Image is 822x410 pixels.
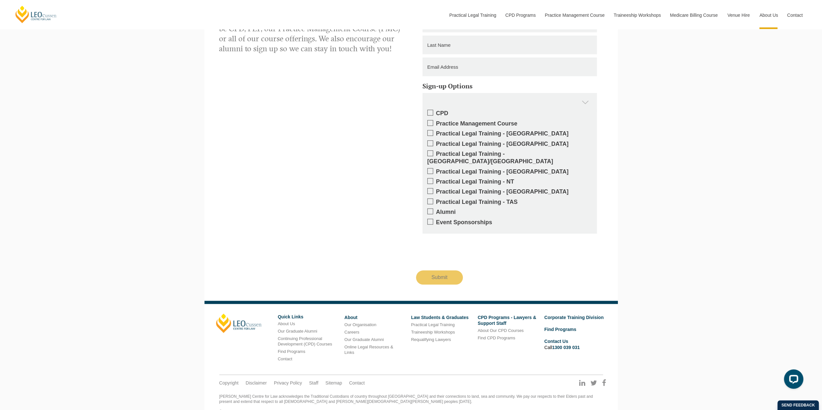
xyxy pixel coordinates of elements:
a: Careers [344,330,359,335]
a: Requalifying Lawyers [411,337,451,342]
a: About Us [754,1,782,29]
a: Practical Legal Training [444,1,501,29]
label: Practice Management Course [427,120,592,127]
a: Disclaimer [245,380,266,386]
label: Event Sponsorships [427,219,592,226]
a: Continuing Professional Development (CPD) Courses [278,336,332,346]
iframe: reCAPTCHA [416,239,514,264]
a: 1300 039 031 [552,345,580,350]
a: About [344,315,357,320]
label: Practical Legal Training - [GEOGRAPHIC_DATA] [427,130,592,137]
a: Practical Legal Training [411,322,454,327]
a: Contact [782,1,807,29]
a: Venue Hire [723,1,754,29]
label: Practical Legal Training - NT [427,178,592,185]
iframe: LiveChat chat widget [779,367,806,394]
a: Our Organisation [344,322,376,327]
label: Practical Legal Training - TAS [427,198,592,206]
h5: Sign-up Options [422,83,597,90]
a: Staff [309,380,318,386]
a: Traineeship Workshops [411,330,455,335]
a: Law Students & Graduates [411,315,468,320]
input: Last Name [422,35,597,54]
label: Practical Legal Training - [GEOGRAPHIC_DATA] [427,140,592,148]
a: [PERSON_NAME] [216,314,262,333]
li: Call [544,337,606,351]
a: [PERSON_NAME] Centre for Law [15,5,57,24]
a: Sitemap [325,380,342,386]
a: Medicare Billing Course [665,1,723,29]
a: Practice Management Course [540,1,609,29]
a: Corporate Training Division [544,315,604,320]
a: Contact [349,380,365,386]
a: Find Programs [278,349,305,354]
p: Get updates on your specific areas of interest whether it be CPD, PLT, our Practice Management Co... [219,14,406,54]
a: CPD Programs - Lawyers & Support Staff [478,315,536,326]
a: Find Programs [544,327,576,332]
h6: Quick Links [278,315,339,319]
label: CPD [427,110,592,117]
a: Our Graduate Alumni [344,337,384,342]
label: Practical Legal Training - [GEOGRAPHIC_DATA] [427,188,592,195]
input: Submit [416,270,463,285]
a: Find CPD Programs [478,335,515,340]
input: Email Address [422,57,597,76]
a: About Us [278,321,295,326]
a: Traineeship Workshops [609,1,665,29]
a: Our Graduate Alumni [278,329,317,334]
label: Practical Legal Training - [GEOGRAPHIC_DATA] [427,168,592,175]
label: Alumni [427,208,592,216]
a: Privacy Policy [274,380,302,386]
a: Online Legal Resources & Links [344,345,393,355]
a: Contact [278,356,292,361]
a: About Our CPD Courses [478,328,524,333]
a: Copyright [219,380,239,386]
a: Contact Us [544,339,568,344]
label: Practical Legal Training - [GEOGRAPHIC_DATA]/[GEOGRAPHIC_DATA] [427,150,592,165]
a: CPD Programs [500,1,540,29]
